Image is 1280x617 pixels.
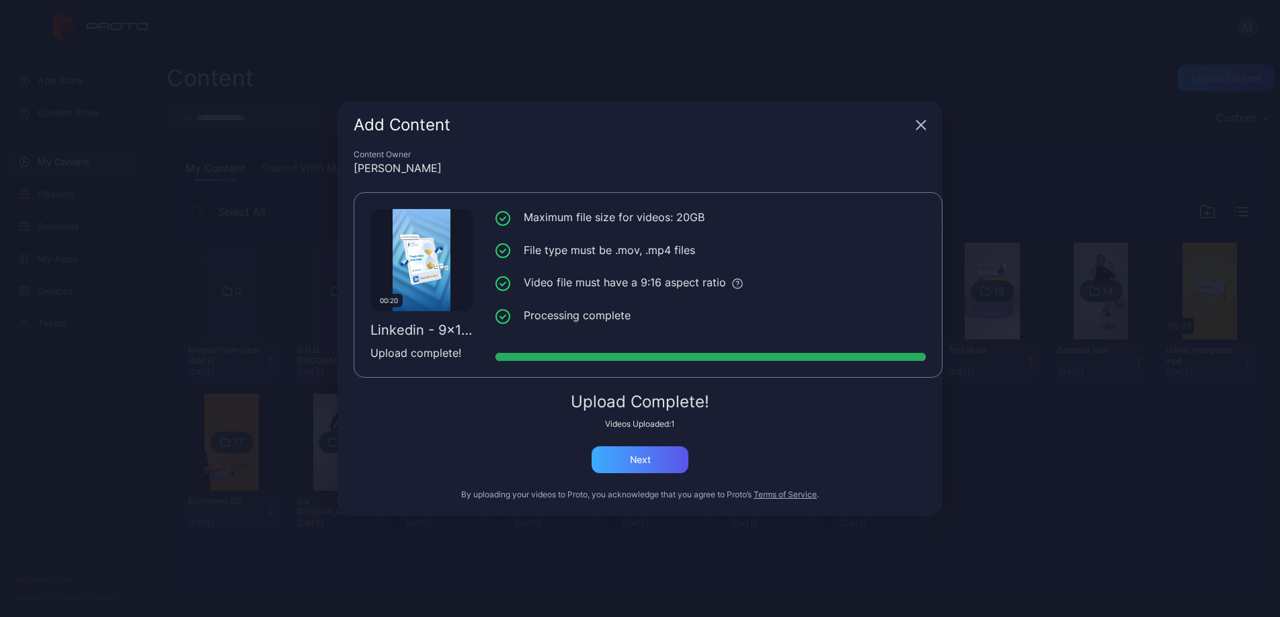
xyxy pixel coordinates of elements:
[354,149,926,160] div: Content Owner
[354,160,926,176] div: [PERSON_NAME]
[370,345,473,361] div: Upload complete!
[354,419,926,429] div: Videos Uploaded: 1
[630,454,651,465] div: Next
[495,274,926,291] li: Video file must have a 9:16 aspect ratio
[495,307,926,324] li: Processing complete
[374,294,403,307] div: 00:20
[592,446,688,473] button: Next
[495,209,926,226] li: Maximum file size for videos: 20GB
[370,322,473,338] div: Linkedin - 9x16.mp4
[354,489,926,500] div: By uploading your videos to Proto, you acknowledge that you agree to Proto’s .
[354,394,926,410] div: Upload Complete!
[754,489,817,500] button: Terms of Service
[354,117,910,133] div: Add Content
[495,242,926,259] li: File type must be .mov, .mp4 files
